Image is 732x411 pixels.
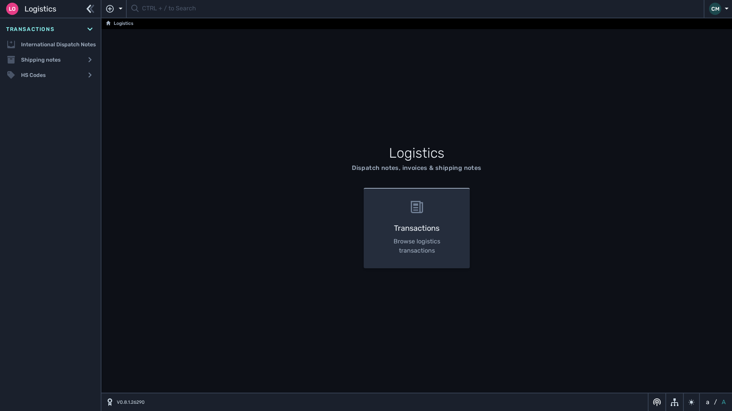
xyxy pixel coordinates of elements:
[142,2,699,16] input: CTRL + / to Search
[117,399,145,406] span: V0.8.1.26290
[376,237,458,255] p: Browse logistics transactions
[376,222,458,234] h3: Transactions
[106,19,133,28] a: Logistics
[6,3,18,15] div: Lo
[352,163,481,173] div: Dispatch notes, invoices & shipping notes
[25,3,56,15] span: Logistics
[709,3,721,15] div: CM
[186,143,647,163] h1: Logistics
[714,398,717,407] span: /
[6,25,54,33] span: Transactions
[359,188,474,268] a: Transactions Browse logistics transactions
[720,398,727,407] button: A
[704,398,711,407] button: a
